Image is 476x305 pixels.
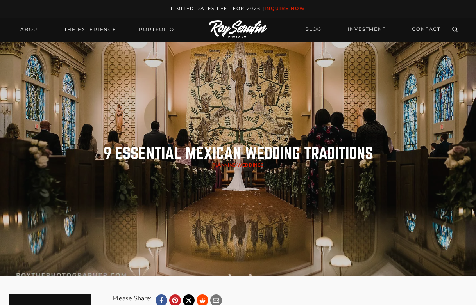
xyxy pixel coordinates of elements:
button: View Search Form [449,24,460,35]
a: Weddings [237,162,263,168]
a: CONTACT [407,23,446,36]
a: About [16,24,46,35]
a: THE EXPERIENCE [59,24,121,35]
a: INVESTMENT [343,23,391,36]
nav: Primary Navigation [16,24,179,35]
nav: Secondary Navigation [301,23,446,36]
a: inquire now [265,5,305,12]
a: BLOG [301,23,326,36]
a: planning [212,162,236,168]
span: / [212,162,264,168]
h1: 9 Essential Mexican Wedding Traditions [104,146,373,161]
a: Portfolio [134,24,179,35]
p: Limited Dates LEft for 2026 | [9,5,468,13]
img: Logo of Roy Serafin Photo Co., featuring stylized text in white on a light background, representi... [209,20,267,39]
